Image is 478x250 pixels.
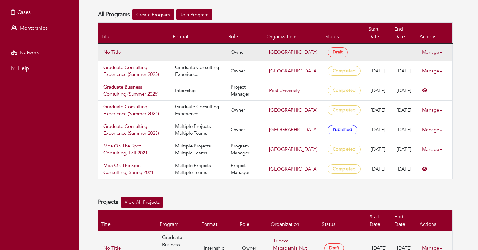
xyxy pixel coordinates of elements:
[17,9,31,16] span: Cases
[98,11,130,18] h4: All Programs
[366,81,392,100] td: [DATE]
[328,66,361,76] span: Completed
[328,86,361,96] span: Completed
[392,210,417,231] th: End Date
[226,61,264,81] td: Owner
[392,120,417,140] td: [DATE]
[366,140,392,159] td: [DATE]
[269,166,318,172] a: [GEOGRAPHIC_DATA]
[269,127,318,133] a: [GEOGRAPHIC_DATA]
[226,43,264,61] td: Owner
[422,143,447,156] a: Manage
[2,62,77,75] a: Help
[176,9,212,20] a: Join Program
[392,140,417,159] td: [DATE]
[2,46,77,59] a: Network
[392,23,417,44] th: End Date
[269,107,318,113] a: [GEOGRAPHIC_DATA]
[422,124,447,136] a: Manage
[392,100,417,120] td: [DATE]
[392,81,417,100] td: [DATE]
[226,120,264,140] td: Owner
[226,140,264,159] td: Program Manager
[226,23,264,44] th: Role
[20,49,39,56] span: Network
[366,100,392,120] td: [DATE]
[170,120,226,140] td: Multiple Projects Multiple Teams
[392,61,417,81] td: [DATE]
[2,22,77,34] a: Mentorships
[269,87,300,94] a: Post University
[269,68,318,74] a: [GEOGRAPHIC_DATA]
[157,210,199,231] th: Program
[170,61,226,81] td: Graduate Consulting Experience
[269,49,318,55] a: [GEOGRAPHIC_DATA]
[366,61,392,81] td: [DATE]
[422,104,447,116] a: Manage
[103,142,165,157] a: Mba On The Spot Consulting, Fall 2021
[367,210,392,231] th: Start Date
[98,199,118,206] h4: Projects
[98,23,170,44] th: Title
[103,64,165,78] a: Graduate Consulting Experience (Summer 2025)
[103,49,165,56] a: No Title
[422,46,447,59] a: Manage
[170,100,226,120] td: Graduate Consulting Experience
[366,120,392,140] td: [DATE]
[269,146,318,153] a: [GEOGRAPHIC_DATA]
[170,140,226,159] td: Multiple Projects Multiple Teams
[226,159,264,179] td: Project Manager
[268,210,319,231] th: Organization
[323,23,366,44] th: Status
[392,159,417,179] td: [DATE]
[237,210,268,231] th: Role
[103,103,165,117] a: Graduate Consulting Experience (Summer 2024)
[422,65,447,77] a: Manage
[319,210,367,231] th: Status
[264,23,323,44] th: Organizations
[199,210,237,231] th: Format
[417,23,453,44] th: Actions
[170,81,226,100] td: Internship
[328,47,348,57] span: Draft
[417,210,453,231] th: Actions
[20,25,48,32] span: Mentorships
[366,159,392,179] td: [DATE]
[132,9,174,20] a: Create Program
[328,105,361,115] span: Completed
[2,6,77,19] a: Cases
[121,197,163,208] a: View All Projects
[103,162,165,176] a: Mba On The Spot Consulting, Spring 2021
[328,145,361,154] span: Completed
[170,23,226,44] th: Format
[328,164,361,174] span: Completed
[18,65,29,72] span: Help
[366,23,392,44] th: Start Date
[103,123,165,137] a: Graduate Consulting Experience (Summer 2023)
[103,84,165,98] a: Graduate Business Consulting (Summer 2025)
[226,81,264,100] td: Project Manager
[98,210,157,231] th: Title
[170,159,226,179] td: Multiple Projects Multiple Teams
[328,125,357,135] span: Published
[226,100,264,120] td: Owner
